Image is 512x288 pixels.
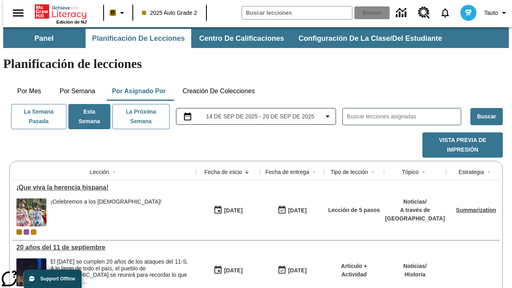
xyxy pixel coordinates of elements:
[385,206,445,223] p: A través de [GEOGRAPHIC_DATA]
[16,229,22,235] div: Clase actual
[50,258,192,285] div: El [DATE] se cumplen 20 años de los ataques del 11-S. A lo largo de todo el país, el pueblo de [G...
[180,112,333,121] button: Seleccione el intervalo de fechas opción del menú
[265,168,309,176] div: Fecha de entrega
[11,104,66,129] button: La semana pasada
[24,229,29,235] div: OL 2025 Auto Grade 3
[56,20,87,24] span: Edición de NJ
[40,276,75,282] span: Support Offline
[275,203,309,218] button: 09/21/25: Último día en que podrá accederse la lección
[204,168,242,176] div: Fecha de inicio
[206,112,314,121] span: 14 de sep de 2025 - 20 de sep de 2025
[50,198,162,205] div: ¡Celebremos a los [DEMOGRAPHIC_DATA]!
[484,9,498,17] span: Tauto
[35,3,87,24] div: Portada
[330,168,368,176] div: Tipo de lección
[106,82,172,101] button: Por asignado por
[402,168,418,176] div: Tópico
[470,108,503,125] button: Buscar
[419,167,428,177] button: Sort
[16,198,46,226] img: dos filas de mujeres hispanas en un desfile que celebra la cultura hispana. Las mujeres lucen col...
[211,203,245,218] button: 09/15/25: Primer día en que estuvo disponible la lección
[50,258,192,286] div: El 11 de septiembre de 2021 se cumplen 20 años de los ataques del 11-S. A lo largo de todo el paí...
[3,56,509,71] h1: Planificación de lecciones
[193,29,290,48] button: Centro de calificaciones
[9,82,49,101] button: Por mes
[16,258,46,286] img: Tributo con luces en la ciudad de Nueva York desde el Parque Estatal Liberty (Nueva Jersey)
[368,167,378,177] button: Sort
[385,198,445,206] p: Noticias /
[456,207,496,213] a: Summarization
[435,2,456,23] a: Notificaciones
[403,270,426,279] p: Historia
[323,112,332,121] svg: Collapse Date Range Filter
[3,29,449,48] div: Subbarra de navegación
[288,266,306,276] div: [DATE]
[328,206,380,214] p: Lección de 5 pasos
[111,8,115,18] span: B
[242,167,252,177] button: Sort
[90,168,109,176] div: Lección
[484,167,494,177] button: Sort
[53,82,102,101] button: Por semana
[31,229,36,235] div: New 2025 class
[3,27,509,48] div: Subbarra de navegación
[347,111,461,122] input: Buscar lecciones asignadas
[211,263,245,278] button: 09/14/25: Primer día en que estuvo disponible la lección
[288,206,306,216] div: [DATE]
[82,278,88,285] span: …
[328,262,380,279] p: Artículo + Actividad
[109,167,119,177] button: Sort
[86,29,191,48] button: Planificación de lecciones
[413,2,435,24] a: Centro de recursos, Se abrirá en una pestaña nueva.
[391,2,413,24] a: Centro de información
[224,206,242,216] div: [DATE]
[4,29,84,48] button: Panel
[6,1,30,25] button: Abrir el menú lateral
[422,132,503,158] button: Vista previa de impresión
[460,5,476,21] img: avatar image
[16,244,192,251] div: 20 años del 11 de septiembre
[456,2,481,23] button: Escoja un nuevo avatar
[176,82,261,101] button: Creación de colecciones
[112,104,170,129] button: La próxima semana
[458,168,484,176] div: Estrategia
[16,184,192,191] a: ¡Que viva la herencia hispana!, Lecciones
[24,270,82,288] button: Support Offline
[50,198,162,226] div: ¡Celebremos a los hispanoamericanos!
[16,184,192,191] div: ¡Que viva la herencia hispana!
[142,9,197,17] span: 2025 Auto Grade 2
[35,4,87,20] a: Portada
[68,104,110,129] button: Esta semana
[242,6,352,19] input: Buscar campo
[309,167,319,177] button: Sort
[224,266,242,276] div: [DATE]
[16,244,192,251] a: 20 años del 11 de septiembre, Lecciones
[275,263,309,278] button: 09/14/25: Último día en que podrá accederse la lección
[106,6,130,20] button: Boost El color de la clase es anaranjado claro. Cambiar el color de la clase.
[481,6,512,20] button: Perfil/Configuración
[403,262,426,270] p: Noticias /
[292,29,448,48] button: Configuración de la clase/del estudiante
